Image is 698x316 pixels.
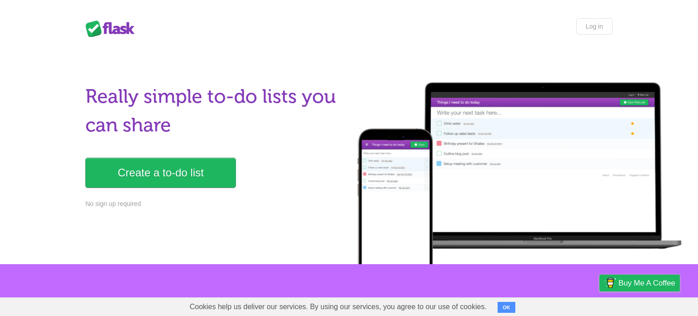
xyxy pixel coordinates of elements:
[618,275,675,291] span: Buy me a coffee
[576,18,613,35] a: Log in
[599,275,680,291] a: Buy me a coffee
[498,302,515,313] button: OK
[85,199,344,209] p: No sign up required
[85,20,140,37] div: Flask Lists
[85,158,236,188] a: Create a to-do list
[180,298,496,316] span: Cookies help us deliver our services. By using our services, you agree to our use of cookies.
[85,82,344,140] h1: Really simple to-do lists you can share
[604,275,616,291] img: Buy me a coffee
